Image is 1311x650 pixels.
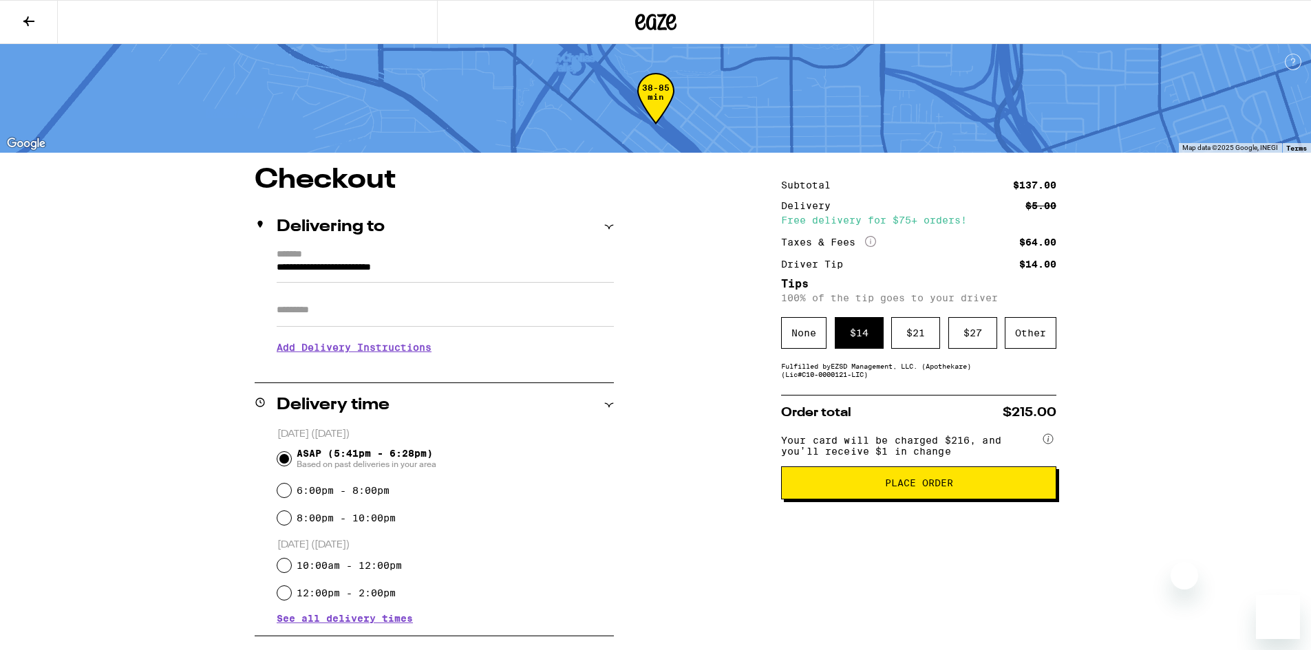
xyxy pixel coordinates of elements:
div: Delivery [781,201,840,210]
label: 6:00pm - 8:00pm [297,485,390,496]
p: 100% of the tip goes to your driver [781,292,1056,303]
div: Driver Tip [781,259,853,269]
label: 10:00am - 12:00pm [297,560,402,571]
span: $215.00 [1003,407,1056,419]
span: Order total [781,407,851,419]
div: $5.00 [1025,201,1056,210]
label: 8:00pm - 10:00pm [297,512,396,523]
div: $ 21 [891,317,940,349]
p: [DATE] ([DATE]) [277,428,614,441]
div: Other [1005,317,1056,349]
h3: Add Delivery Instructions [277,332,614,363]
iframe: Close message [1171,562,1198,589]
div: Free delivery for $75+ orders! [781,215,1056,225]
div: $ 14 [835,317,884,349]
h2: Delivering to [277,219,385,235]
div: $14.00 [1019,259,1056,269]
div: None [781,317,827,349]
div: $64.00 [1019,237,1056,247]
p: [DATE] ([DATE]) [277,539,614,552]
div: Taxes & Fees [781,236,876,248]
div: Fulfilled by EZSD Management, LLC. (Apothekare) (Lic# C10-0000121-LIC ) [781,362,1056,378]
a: Terms [1286,144,1307,152]
img: Google [3,135,49,153]
span: ASAP (5:41pm - 6:28pm) [297,448,436,470]
label: 12:00pm - 2:00pm [297,587,396,598]
span: Map data ©2025 Google, INEGI [1182,144,1278,151]
div: $137.00 [1013,180,1056,190]
div: Subtotal [781,180,840,190]
div: $ 27 [948,317,997,349]
h1: Checkout [255,166,614,194]
h5: Tips [781,279,1056,290]
a: Open this area in Google Maps (opens a new window) [3,135,49,153]
span: Based on past deliveries in your area [297,459,436,470]
button: See all delivery times [277,614,413,623]
span: Your card will be charged $216, and you’ll receive $1 in change [781,430,1040,457]
h2: Delivery time [277,397,390,413]
iframe: Button to launch messaging window [1256,595,1300,639]
span: Place Order [885,478,953,488]
div: 38-85 min [637,83,674,135]
p: We'll contact you at [PHONE_NUMBER] when we arrive [277,363,614,374]
button: Place Order [781,466,1056,499]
